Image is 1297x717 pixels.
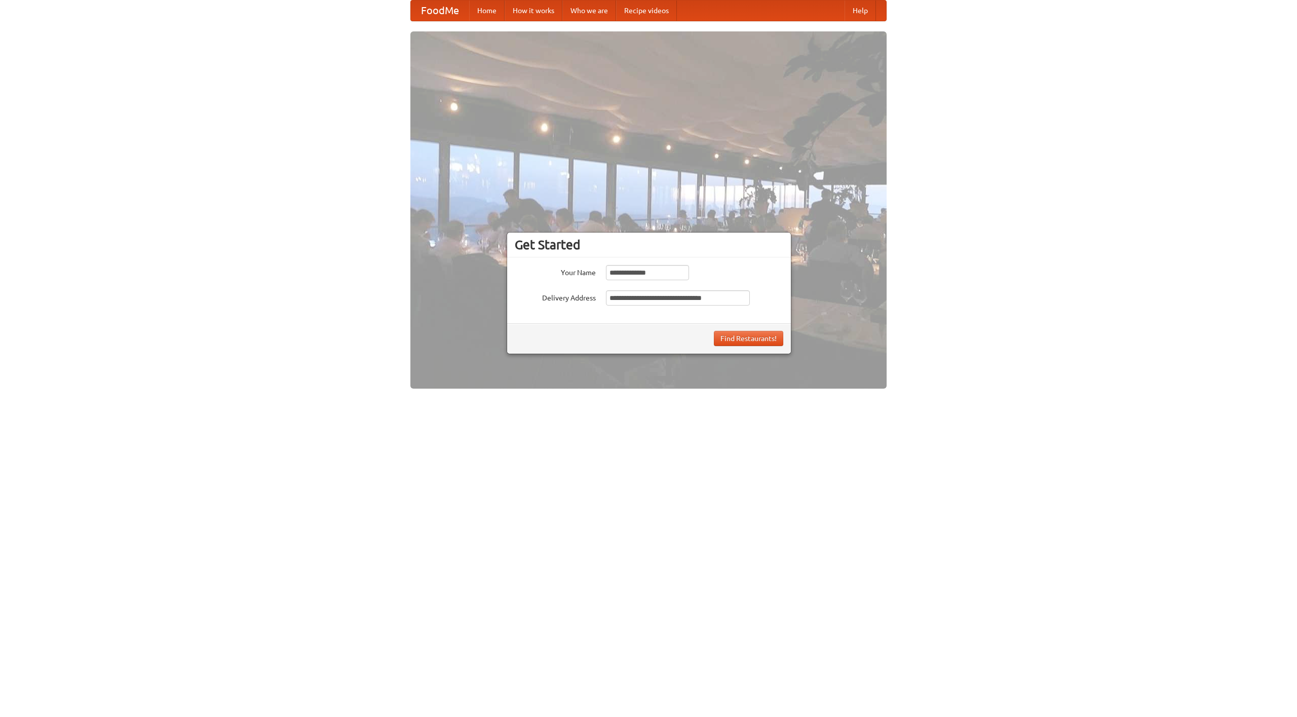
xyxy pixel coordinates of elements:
a: Recipe videos [616,1,677,21]
a: Who we are [562,1,616,21]
a: How it works [505,1,562,21]
h3: Get Started [515,237,783,252]
label: Your Name [515,265,596,278]
label: Delivery Address [515,290,596,303]
a: Home [469,1,505,21]
a: FoodMe [411,1,469,21]
a: Help [845,1,876,21]
button: Find Restaurants! [714,331,783,346]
